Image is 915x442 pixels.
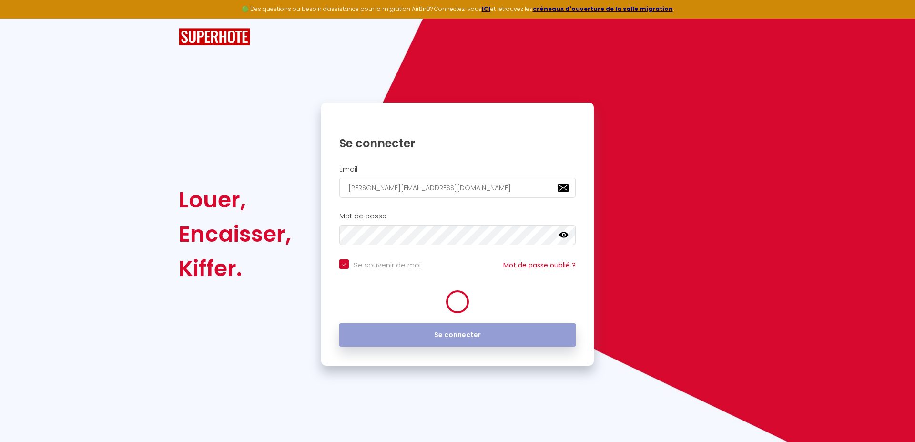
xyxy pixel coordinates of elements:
[179,251,291,286] div: Kiffer.
[503,260,576,270] a: Mot de passe oublié ?
[533,5,673,13] a: créneaux d'ouverture de la salle migration
[339,212,576,220] h2: Mot de passe
[339,165,576,174] h2: Email
[339,178,576,198] input: Ton Email
[339,136,576,151] h1: Se connecter
[179,217,291,251] div: Encaisser,
[339,323,576,347] button: Se connecter
[8,4,36,32] button: Ouvrir le widget de chat LiveChat
[482,5,490,13] a: ICI
[179,28,250,46] img: SuperHote logo
[179,183,291,217] div: Louer,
